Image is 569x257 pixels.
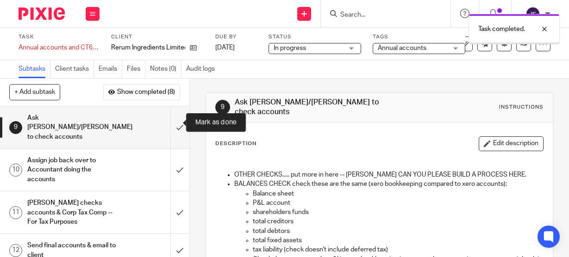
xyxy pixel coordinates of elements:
[9,84,60,100] button: + Add subtask
[103,84,180,100] button: Show completed (8)
[19,60,50,78] a: Subtasks
[9,206,22,219] div: 11
[55,60,94,78] a: Client tasks
[215,100,230,115] div: 9
[150,60,181,78] a: Notes (0)
[9,244,22,257] div: 12
[253,189,543,198] p: Balance sheet
[27,111,117,144] h1: Ask [PERSON_NAME]/[PERSON_NAME] to check accounts
[27,153,117,186] h1: Assign job back over to Accountant doing the accounts
[99,60,122,78] a: Emails
[215,44,235,51] span: [DATE]
[253,245,543,254] p: tax liability (check doesn't include deferred tax)
[235,98,399,117] h1: Ask [PERSON_NAME]/[PERSON_NAME] to check accounts
[215,140,256,147] p: Description
[215,33,257,41] label: Due by
[19,43,100,52] div: Annual accounts and CT600 return
[111,33,204,41] label: Client
[253,236,543,245] p: total fixed assets
[186,60,219,78] a: Audit logs
[117,89,175,96] span: Show completed (8)
[253,208,543,217] p: shareholders funds
[479,136,544,151] button: Edit description
[9,164,22,177] div: 10
[19,33,100,41] label: Task
[9,121,22,134] div: 9
[478,24,525,34] p: Task completed.
[378,45,426,51] span: Annual accounts
[111,43,185,52] p: Rerum Ingredients Limited
[234,179,543,189] p: BALANCES CHECK check these are the same (xero bookkeeping compared to xero accounts):
[253,226,543,236] p: total debtors
[499,104,544,111] div: Instructions
[253,217,543,226] p: total creditors
[27,196,117,229] h1: [PERSON_NAME] checks accounts & Corp Tax Comp -- For Tax Purposes
[525,6,540,21] img: svg%3E
[253,198,543,208] p: P&L account
[19,7,65,20] img: Pixie
[269,33,361,41] label: Status
[274,45,306,51] span: In progress
[234,170,543,179] p: OTHER CHECKS..... put more in here -- [PERSON_NAME] CAN YOU PLEASE BUILD A PROCESS HERE.
[127,60,145,78] a: Files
